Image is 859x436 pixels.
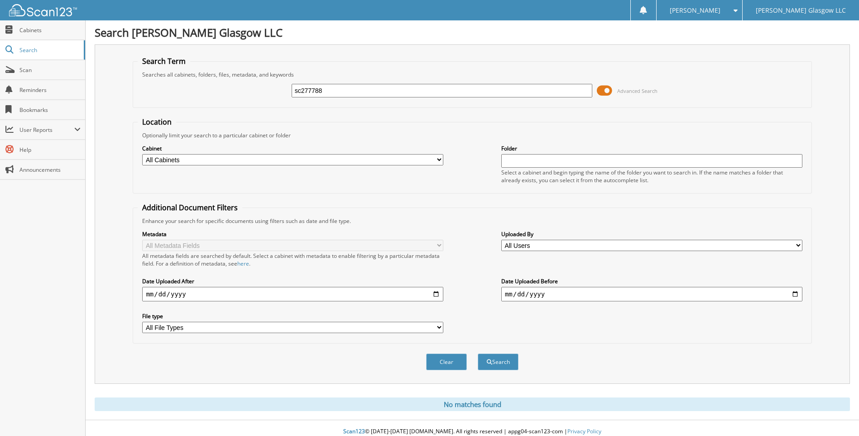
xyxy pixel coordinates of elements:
[142,287,443,301] input: start
[142,230,443,238] label: Metadata
[756,8,846,13] span: [PERSON_NAME] Glasgow LLC
[501,230,802,238] label: Uploaded By
[138,56,190,66] legend: Search Term
[138,131,806,139] div: Optionally limit your search to a particular cabinet or folder
[567,427,601,435] a: Privacy Policy
[501,145,802,152] label: Folder
[9,4,77,16] img: scan123-logo-white.svg
[19,146,81,154] span: Help
[19,46,79,54] span: Search
[617,87,657,94] span: Advanced Search
[670,8,720,13] span: [PERSON_NAME]
[19,166,81,174] span: Announcements
[19,66,81,74] span: Scan
[138,117,176,127] legend: Location
[142,312,443,320] label: File type
[19,86,81,94] span: Reminders
[142,277,443,285] label: Date Uploaded After
[19,106,81,114] span: Bookmarks
[138,217,806,225] div: Enhance your search for specific documents using filters such as date and file type.
[142,145,443,152] label: Cabinet
[95,397,850,411] div: No matches found
[138,71,806,78] div: Searches all cabinets, folders, files, metadata, and keywords
[142,252,443,267] div: All metadata fields are searched by default. Select a cabinet with metadata to enable filtering b...
[19,26,81,34] span: Cabinets
[19,126,74,134] span: User Reports
[501,277,802,285] label: Date Uploaded Before
[501,169,802,184] div: Select a cabinet and begin typing the name of the folder you want to search in. If the name match...
[426,354,467,370] button: Clear
[478,354,518,370] button: Search
[95,25,850,40] h1: Search [PERSON_NAME] Glasgow LLC
[138,203,242,213] legend: Additional Document Filters
[343,427,365,435] span: Scan123
[501,287,802,301] input: end
[237,260,249,267] a: here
